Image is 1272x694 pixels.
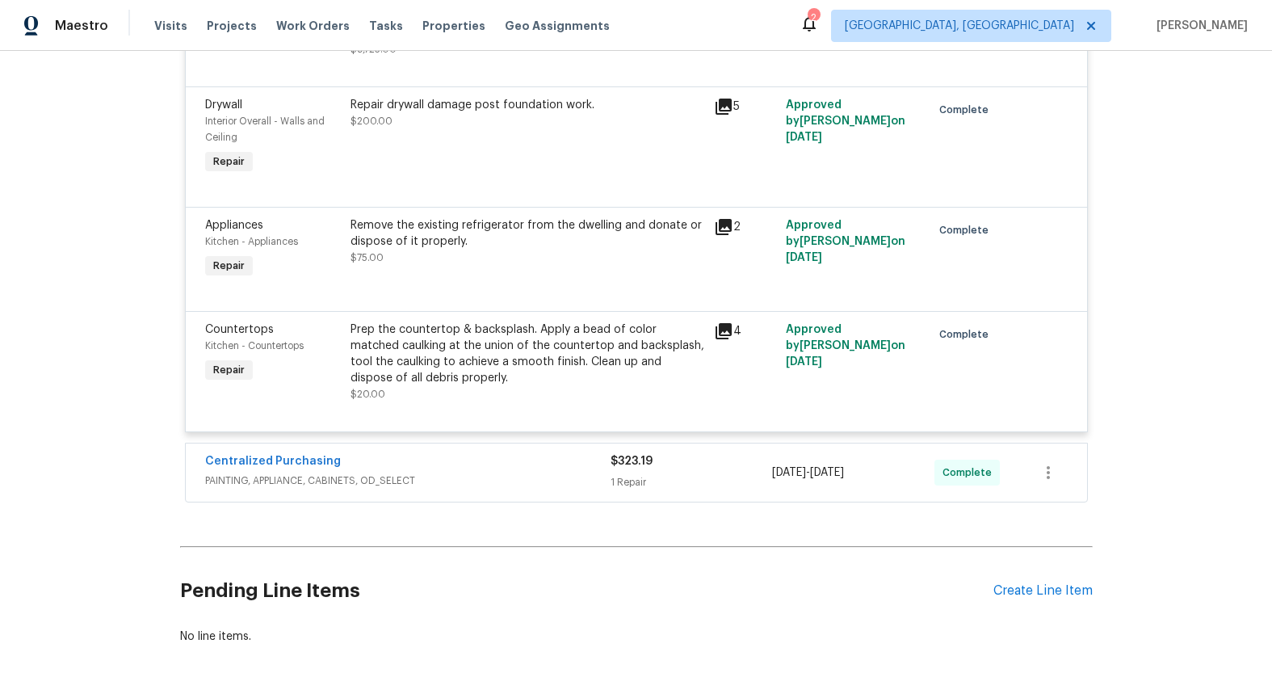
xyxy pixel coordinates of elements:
[1150,18,1248,34] span: [PERSON_NAME]
[810,467,844,478] span: [DATE]
[207,362,251,378] span: Repair
[786,324,905,368] span: Approved by [PERSON_NAME] on
[180,629,1093,645] div: No line items.
[611,456,653,467] span: $323.19
[180,553,993,629] h2: Pending Line Items
[207,18,257,34] span: Projects
[808,10,819,26] div: 2
[154,18,187,34] span: Visits
[351,253,384,263] span: $75.00
[422,18,485,34] span: Properties
[351,389,385,399] span: $20.00
[276,18,350,34] span: Work Orders
[786,220,905,263] span: Approved by [PERSON_NAME] on
[55,18,108,34] span: Maestro
[207,258,251,274] span: Repair
[205,341,304,351] span: Kitchen - Countertops
[205,99,242,111] span: Drywall
[205,324,274,335] span: Countertops
[786,356,822,368] span: [DATE]
[369,20,403,32] span: Tasks
[993,583,1093,599] div: Create Line Item
[772,467,806,478] span: [DATE]
[611,474,773,490] div: 1 Repair
[939,102,995,118] span: Complete
[351,97,704,113] div: Repair drywall damage post foundation work.
[714,217,777,237] div: 2
[205,456,341,467] a: Centralized Purchasing
[351,217,704,250] div: Remove the existing refrigerator from the dwelling and donate or dispose of it properly.
[772,465,844,481] span: -
[205,237,298,246] span: Kitchen - Appliances
[205,116,325,142] span: Interior Overall - Walls and Ceiling
[942,465,998,481] span: Complete
[786,132,822,143] span: [DATE]
[351,116,393,126] span: $200.00
[207,154,251,170] span: Repair
[505,18,610,34] span: Geo Assignments
[351,322,704,386] div: Prep the countertop & backsplash. Apply a bead of color matched caulking at the union of the coun...
[714,97,777,116] div: 5
[786,252,822,263] span: [DATE]
[786,99,905,143] span: Approved by [PERSON_NAME] on
[714,322,777,341] div: 4
[939,222,995,238] span: Complete
[205,473,611,489] span: PAINTING, APPLIANCE, CABINETS, OD_SELECT
[845,18,1074,34] span: [GEOGRAPHIC_DATA], [GEOGRAPHIC_DATA]
[205,220,263,231] span: Appliances
[939,326,995,343] span: Complete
